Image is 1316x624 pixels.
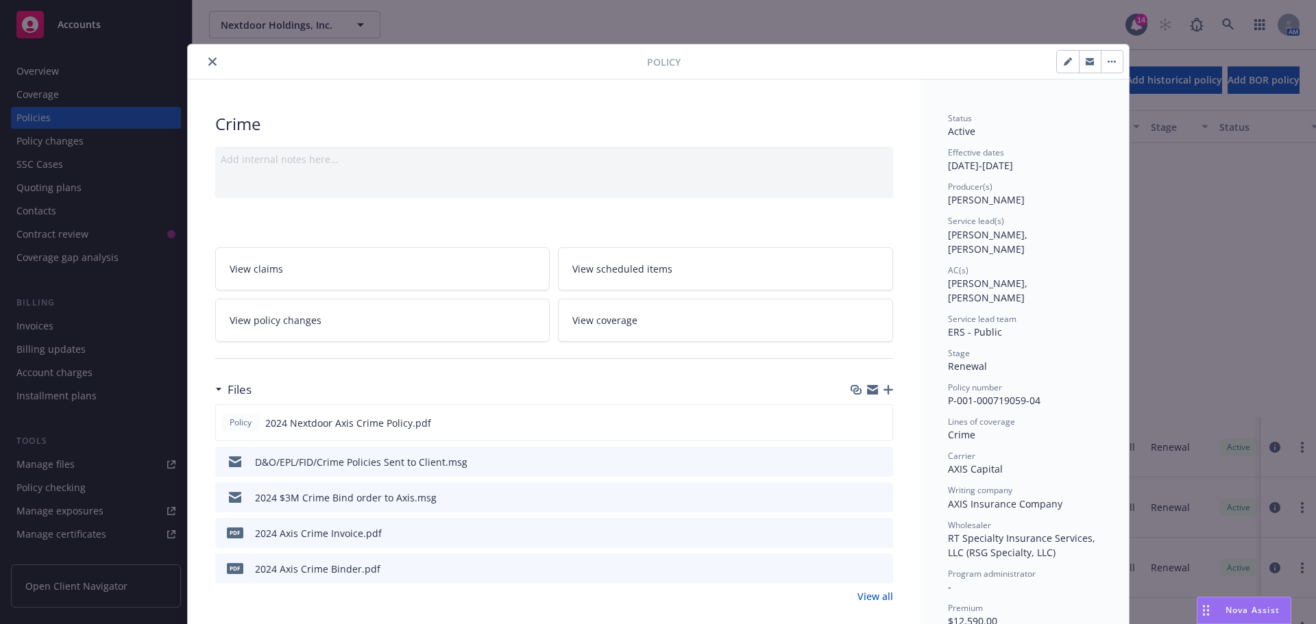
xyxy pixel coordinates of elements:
[265,416,431,430] span: 2024 Nextdoor Axis Crime Policy.pdf
[948,215,1004,227] span: Service lead(s)
[228,381,252,399] h3: Files
[572,262,672,276] span: View scheduled items
[215,381,252,399] div: Files
[948,416,1015,427] span: Lines of coverage
[853,490,864,505] button: download file
[1197,597,1215,623] div: Drag to move
[647,55,681,69] span: Policy
[215,299,550,342] a: View policy changes
[875,490,888,505] button: preview file
[857,589,893,603] a: View all
[230,313,321,327] span: View policy changes
[948,360,987,373] span: Renewal
[948,181,992,192] span: Producer(s)
[853,416,864,430] button: download file
[227,527,243,538] span: pdf
[875,416,887,430] button: preview file
[853,562,864,576] button: download file
[1197,597,1291,624] button: Nova Assist
[875,562,888,576] button: preview file
[948,484,1012,496] span: Writing company
[948,462,1003,475] span: AXIS Capital
[948,428,975,441] span: Crime
[204,53,221,70] button: close
[558,247,893,290] a: View scheduled items
[215,247,550,290] a: View claims
[853,455,864,469] button: download file
[255,455,467,469] div: D&O/EPL/FID/Crime Policies Sent to Client.msg
[948,193,1025,206] span: [PERSON_NAME]
[948,112,972,124] span: Status
[875,526,888,540] button: preview file
[255,562,380,576] div: 2024 Axis Crime Binder.pdf
[948,147,1004,158] span: Effective dates
[948,313,1016,325] span: Service lead team
[948,125,975,138] span: Active
[948,580,951,593] span: -
[572,313,637,327] span: View coverage
[215,112,893,136] div: Crime
[948,450,975,462] span: Carrier
[255,526,382,540] div: 2024 Axis Crime Invoice.pdf
[948,394,1040,407] span: P-001-000719059-04
[227,416,254,429] span: Policy
[948,568,1036,579] span: Program administrator
[948,228,1030,255] span: [PERSON_NAME], [PERSON_NAME]
[227,563,243,573] span: pdf
[948,382,1002,393] span: Policy number
[948,325,1002,338] span: ERS - Public
[948,497,1062,510] span: AXIS Insurance Company
[1226,604,1280,616] span: Nova Assist
[948,147,1101,173] div: [DATE] - [DATE]
[948,277,1030,304] span: [PERSON_NAME], [PERSON_NAME]
[230,262,283,276] span: View claims
[853,526,864,540] button: download file
[948,347,970,359] span: Stage
[948,519,991,531] span: Wholesaler
[948,602,983,614] span: Premium
[255,490,437,505] div: 2024 $3M Crime Bind order to Axis.msg
[948,532,1098,559] span: RT Specialty Insurance Services, LLC (RSG Specialty, LLC)
[558,299,893,342] a: View coverage
[948,264,968,276] span: AC(s)
[875,455,888,469] button: preview file
[221,152,888,166] div: Add internal notes here...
